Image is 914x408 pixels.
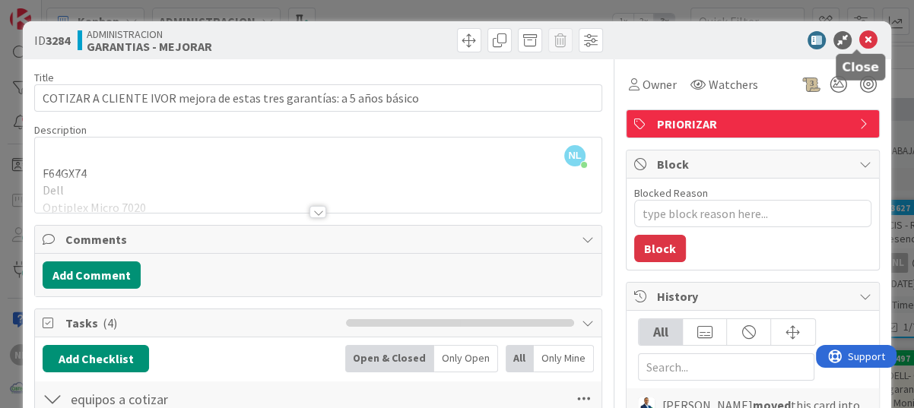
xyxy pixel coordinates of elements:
span: ( 4 ) [103,315,117,331]
button: Add Comment [43,261,141,289]
div: All [506,345,534,372]
span: Description [34,123,87,137]
span: Block [657,155,852,173]
span: PRIORIZAR [657,115,852,133]
span: ID [34,31,70,49]
span: Watchers [709,75,758,93]
span: History [657,287,852,305]
div: Only Mine [534,345,594,372]
input: Search... [638,353,814,381]
button: Add Checklist [43,345,149,372]
p: F64GX74 [43,165,594,182]
div: Open & Closed [345,345,434,372]
div: Only Open [434,345,498,372]
label: Title [34,71,54,84]
h5: Close [842,60,879,74]
span: ADMINISTRACION [87,28,212,40]
span: Comments [65,230,574,248]
span: Tasks [65,314,338,332]
b: GARANTIAS - MEJORAR [87,40,212,52]
div: All [639,319,683,345]
b: 3284 [46,33,70,48]
span: Owner [643,75,677,93]
button: Block [634,235,686,262]
span: NL [564,145,586,166]
span: Support [32,2,69,21]
input: type card name here... [34,84,602,112]
label: Blocked Reason [634,186,708,200]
